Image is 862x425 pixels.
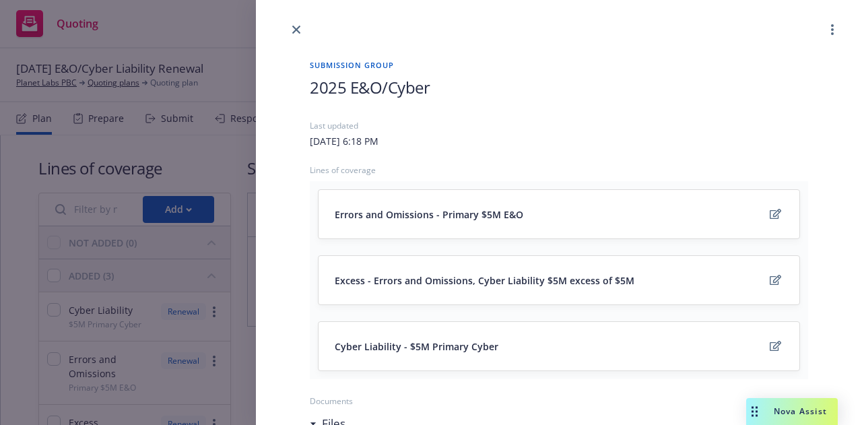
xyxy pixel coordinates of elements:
a: edit [767,338,783,354]
a: edit [767,272,783,288]
a: edit [767,206,783,222]
button: Nova Assist [746,398,838,425]
span: Errors and Omissions - Primary $5M E&O [335,207,523,222]
span: Nova Assist [774,405,827,417]
span: 2025 E&O/Cyber [310,76,430,98]
span: Cyber Liability - $5M Primary Cyber [335,339,498,354]
div: [DATE] 6:18 PM [310,134,378,148]
div: Drag to move [746,398,763,425]
div: Lines of coverage [310,164,808,176]
a: more [824,22,840,38]
div: Last updated [310,120,808,131]
a: close [288,22,304,38]
span: Submission group [310,59,808,71]
span: Excess - Errors and Omissions, Cyber Liability $5M excess of $5M [335,273,634,288]
div: Documents [310,395,808,407]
